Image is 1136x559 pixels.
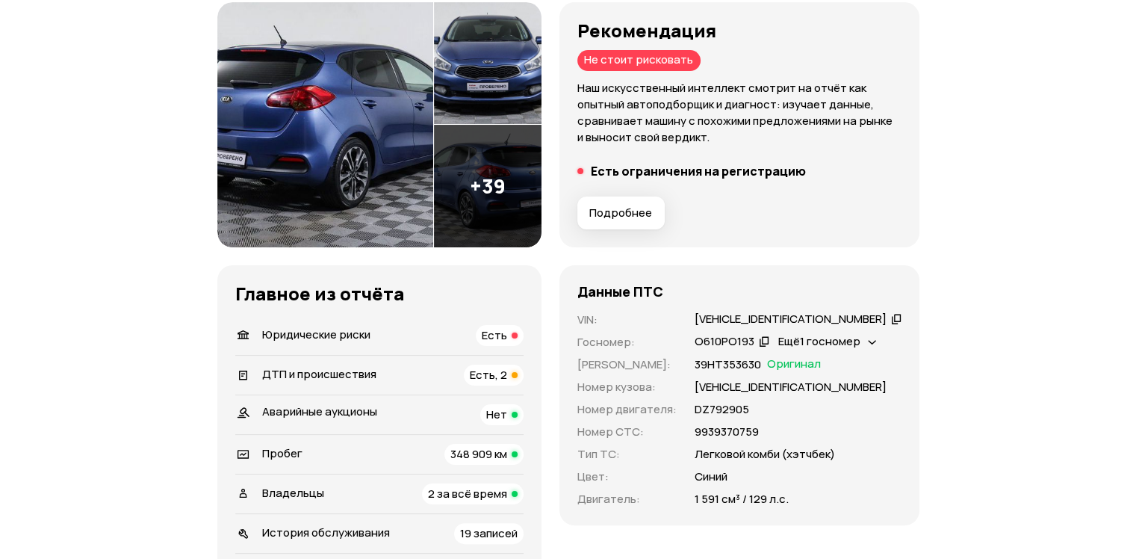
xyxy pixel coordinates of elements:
p: Номер кузова : [577,379,677,395]
p: Двигатель : [577,491,677,507]
span: 19 записей [460,525,518,541]
p: У Автотеки самая полная база данных об авто с пробегом. Мы покажем ДТП, залог, ремонты, скрутку п... [223,257,598,315]
a: Пример отчёта [343,381,431,398]
span: ДТП и происшествия [262,366,376,382]
button: Подробнее [577,197,665,229]
span: Нет [486,407,507,422]
span: Оригинал [767,356,821,373]
span: 348 909 км [450,446,507,462]
h5: Больше проверок — ниже цена [312,454,556,470]
button: Проверить [506,333,596,369]
span: Ещё 1 госномер [778,333,860,349]
span: Проверить [521,345,581,357]
h5: Есть ограничения на регистрацию [591,164,806,179]
span: Ну‑ка [432,115,459,127]
h1: Проверка истории авто по VIN и госномеру [223,161,668,242]
strong: Новинка [246,86,292,105]
button: Купить пакет [312,519,394,543]
h5: Автотека для бизнеса [681,454,925,470]
p: Купите пакет отчётов, чтобы сэкономить до 65%. [312,478,556,511]
h3: Рекомендация [577,20,901,41]
p: DZ792905 [695,401,749,418]
span: Есть [482,327,507,343]
p: [VEHICLE_IDENTIFICATION_NUMBER] [695,379,887,395]
p: Подготовили разные предложения — выберите подходящее. [681,478,925,511]
p: 1 591 см³ / 129 л.с. [695,491,789,507]
button: Проверить [536,12,620,42]
h3: Главное из отчёта [235,283,524,304]
span: Аварийные аукционы [262,404,377,419]
span: Подробнее [589,206,652,220]
p: 9939370759 [695,424,759,440]
div: Не стоит рисковать [577,50,701,71]
p: Госномер : [577,334,677,350]
div: [EMAIL_ADDRESS][DOMAIN_NAME] [835,19,925,34]
p: [PERSON_NAME] : [577,356,677,373]
a: Помощь [718,19,760,34]
p: Бесплатно ヽ(♡‿♡)ノ [273,123,418,135]
span: Владельцы [262,485,324,501]
span: История обслуживания [262,525,390,540]
a: Отчёты [772,19,813,34]
button: Узнать о возможностях [681,519,812,543]
p: Наш искусственный интеллект смотрит на отчёт как опытный автоподборщик и диагност: изучает данные... [577,80,901,146]
p: 39НТ353630 [695,356,761,373]
span: Пробег [262,445,302,461]
p: Номер двигателя : [577,401,677,418]
div: [VEHICLE_IDENTIFICATION_NUMBER] [695,312,887,327]
a: Как узнать номер [223,381,325,398]
span: Юридические риски [262,327,370,342]
span: Проверить [548,21,608,33]
input: VIN, госномер, номер кузова [355,12,537,42]
p: Легковой комби (хэтчбек) [695,446,835,463]
p: Цвет : [577,469,677,485]
span: Узнать о возможностях [690,525,803,536]
h6: Узнайте пробег и скрутки [273,108,418,121]
div: О610РО193 [695,334,754,350]
h4: Данные ПТС [577,283,663,300]
span: Купить пакет [321,525,385,536]
span: Есть, 2 [470,367,507,383]
input: VIN, госномер, номер кузова [223,333,507,369]
p: Тип ТС : [577,446,677,463]
p: Номер СТС : [577,424,677,440]
p: Синий [695,469,727,485]
span: 2 за всё время [428,486,507,501]
p: VIN : [577,312,677,328]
